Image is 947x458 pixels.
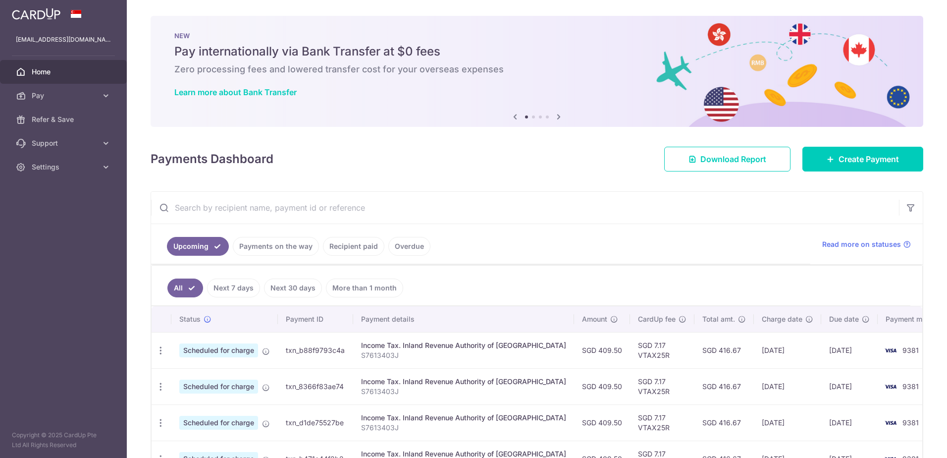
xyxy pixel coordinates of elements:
span: Support [32,138,97,148]
span: Create Payment [839,153,899,165]
th: Payment ID [278,306,353,332]
img: Bank Card [881,381,900,393]
span: Pay [32,91,97,101]
img: Bank Card [881,417,900,429]
span: Status [179,314,201,324]
td: [DATE] [821,404,878,441]
a: Recipient paid [323,237,384,256]
span: Scheduled for charge [179,416,258,430]
td: SGD 7.17 VTAX25R [630,368,694,404]
a: Download Report [664,147,790,172]
span: Home [32,67,97,77]
td: txn_8366f83ae74 [278,368,353,404]
img: Bank Card [881,344,900,356]
td: [DATE] [821,332,878,368]
span: CardUp fee [638,314,676,324]
span: Amount [582,314,607,324]
td: SGD 409.50 [574,404,630,441]
div: Income Tax. Inland Revenue Authority of [GEOGRAPHIC_DATA] [361,377,566,387]
div: Income Tax. Inland Revenue Authority of [GEOGRAPHIC_DATA] [361,341,566,350]
span: 9381 [902,382,919,391]
h4: Payments Dashboard [151,150,273,168]
span: Scheduled for charge [179,380,258,394]
span: Download Report [700,153,766,165]
td: SGD 7.17 VTAX25R [630,332,694,368]
a: Payments on the way [233,237,319,256]
span: Due date [829,314,859,324]
span: Refer & Save [32,114,97,124]
td: [DATE] [754,404,821,441]
p: [EMAIL_ADDRESS][DOMAIN_NAME] [16,35,111,45]
input: Search by recipient name, payment id or reference [151,192,899,224]
span: Scheduled for charge [179,343,258,357]
a: All [167,279,203,297]
td: txn_b88f9793c4a [278,332,353,368]
h5: Pay internationally via Bank Transfer at $0 fees [174,44,899,59]
a: Create Payment [802,147,923,172]
p: S7613403J [361,423,566,433]
a: Learn more about Bank Transfer [174,87,297,97]
td: SGD 416.67 [694,404,754,441]
a: Next 30 days [264,279,322,297]
td: SGD 7.17 VTAX25R [630,404,694,441]
img: CardUp [12,8,60,20]
td: SGD 409.50 [574,368,630,404]
td: SGD 409.50 [574,332,630,368]
span: Read more on statuses [822,239,901,249]
th: Payment details [353,306,574,332]
span: Total amt. [702,314,735,324]
a: More than 1 month [326,279,403,297]
a: Next 7 days [207,279,260,297]
span: 9381 [902,418,919,427]
a: Overdue [388,237,430,256]
span: Settings [32,162,97,172]
p: S7613403J [361,387,566,397]
p: NEW [174,32,899,40]
td: [DATE] [754,368,821,404]
div: Income Tax. Inland Revenue Authority of [GEOGRAPHIC_DATA] [361,413,566,423]
td: SGD 416.67 [694,368,754,404]
img: Bank transfer banner [151,16,923,127]
td: SGD 416.67 [694,332,754,368]
span: 9381 [902,346,919,354]
h6: Zero processing fees and lowered transfer cost for your overseas expenses [174,63,899,75]
p: S7613403J [361,350,566,360]
a: Upcoming [167,237,229,256]
td: txn_d1de75527be [278,404,353,441]
td: [DATE] [754,332,821,368]
span: Charge date [762,314,802,324]
td: [DATE] [821,368,878,404]
a: Read more on statuses [822,239,911,249]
